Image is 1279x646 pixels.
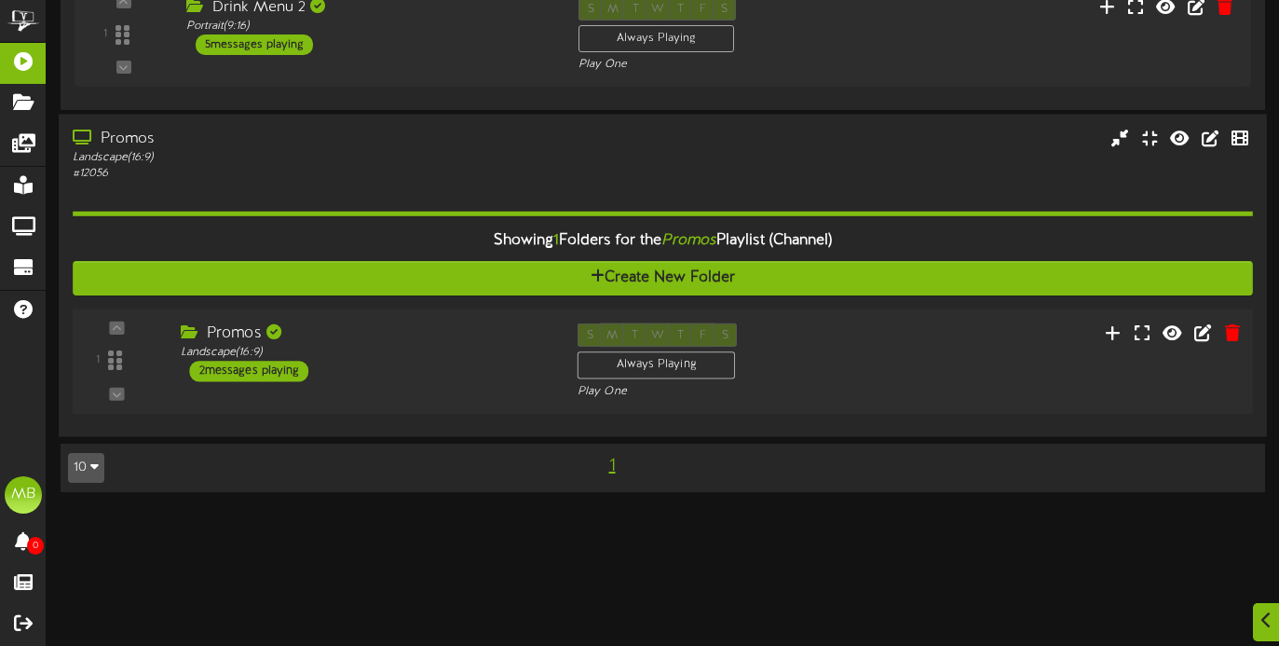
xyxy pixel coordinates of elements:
[73,166,548,182] div: # 12056
[186,19,551,34] div: Portrait ( 9:16 )
[661,232,715,249] i: Promos
[5,476,42,514] div: MB
[605,456,620,476] span: 1
[27,537,44,555] span: 0
[73,129,548,150] div: Promos
[578,57,845,73] div: Play One
[196,34,313,55] div: 5 messages playing
[73,150,548,166] div: Landscape ( 16:9 )
[553,232,559,249] span: 1
[181,323,550,345] div: Promos
[68,453,104,483] button: 10
[59,221,1267,261] div: Showing Folders for the Playlist (Channel)
[190,361,309,381] div: 2 messages playing
[73,261,1253,296] button: Create New Folder
[578,25,734,52] div: Always Playing
[181,345,550,361] div: Landscape ( 16:9 )
[578,384,847,400] div: Play One
[578,351,735,379] div: Always Playing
